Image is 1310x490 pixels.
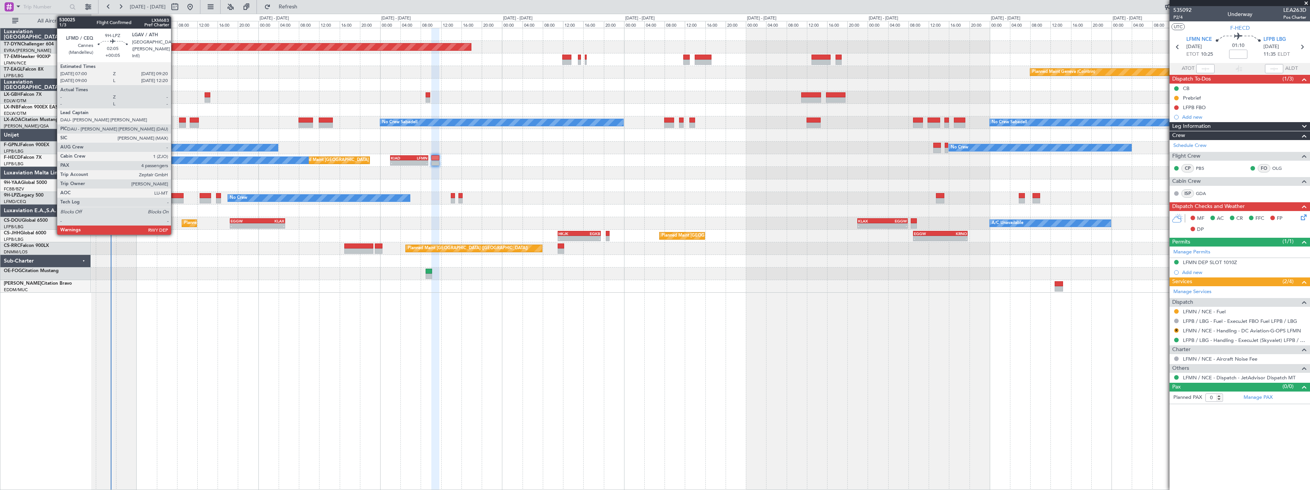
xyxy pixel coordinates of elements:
span: Pos Charter [1283,14,1306,21]
div: 20:00 [604,21,624,28]
div: 00:00 [624,21,644,28]
div: EGGW [914,231,940,236]
div: 08:00 [1030,21,1050,28]
div: - [103,161,124,165]
div: - [409,161,428,165]
div: KIAD [102,156,124,160]
span: Others [1172,364,1189,373]
div: Add new [1182,114,1306,120]
span: T7-DYN [4,42,21,47]
div: - [231,224,257,228]
div: [DATE] - [DATE] [991,15,1020,22]
span: ATOT [1182,65,1194,73]
div: 12:00 [197,21,218,28]
div: 00:00 [990,21,1010,28]
a: CS-JHHGlobal 6000 [4,231,46,235]
div: [DATE] - [DATE] [1113,15,1142,22]
div: [DATE] - [DATE] [503,15,532,22]
span: F-GPNJ [4,143,20,147]
div: No Crew [230,192,247,204]
a: Schedule Crew [1173,142,1207,150]
a: CS-RRCFalcon 900LX [4,243,49,248]
div: LFPB FBO [1183,104,1206,111]
span: (1/3) [1283,75,1294,83]
a: T7-DYNChallenger 604 [4,42,54,47]
div: 00:00 [868,21,888,28]
div: - [579,236,600,241]
div: 12:00 [929,21,949,28]
a: F-GPNJFalcon 900EX [4,143,49,147]
div: EGKB [579,231,600,236]
span: Crew [1172,131,1185,140]
div: 20:00 [1091,21,1112,28]
div: - [858,224,882,228]
span: FP [1277,215,1283,222]
div: [DATE] - [DATE] [260,15,289,22]
span: Cabin Crew [1172,177,1201,186]
span: LFMN NCE [1186,36,1212,44]
a: GDA [1196,190,1213,197]
div: - [940,236,966,241]
a: CS-DOUGlobal 6500 [4,218,48,223]
div: 16:00 [218,21,238,28]
div: 20:00 [970,21,990,28]
a: LFMN/NCE [4,60,26,66]
a: LFPB/LBG [4,73,24,79]
div: 00:00 [502,21,522,28]
div: 16:00 [827,21,847,28]
a: T7-EAGLFalcon 8X [4,67,44,72]
div: KLAX [258,219,284,223]
span: 01:10 [1232,42,1244,50]
a: 9H-LPZLegacy 500 [4,193,44,198]
div: LFMN DEP SLOT 1010Z [1183,259,1237,266]
div: 12:00 [319,21,339,28]
div: EGGW [882,219,907,223]
div: No Crew Sabadell [992,117,1027,128]
div: 20:00 [726,21,746,28]
div: - [882,224,907,228]
div: 08:00 [787,21,807,28]
div: 16:00 [96,21,116,28]
a: 9H-YAAGlobal 5000 [4,181,47,185]
a: LX-INBFalcon 900EX EASy II [4,105,64,110]
span: Charter [1172,345,1191,354]
div: [DATE] - [DATE] [747,15,776,22]
div: 04:00 [888,21,908,28]
span: [DATE] [1186,43,1202,51]
span: F-HECD [1230,24,1250,32]
div: - [258,224,284,228]
span: LX-INB [4,105,19,110]
div: 08:00 [543,21,563,28]
span: Services [1172,277,1192,286]
div: 00:00 [1112,21,1132,28]
a: LX-AOACitation Mustang [4,118,58,122]
a: OLG [1272,165,1289,172]
div: 20:00 [116,21,136,28]
div: No Crew Sabadell [382,117,418,128]
span: 9H-LPZ [4,193,19,198]
div: Prebrief [1183,95,1201,101]
div: CB [1183,85,1189,92]
div: 12:00 [563,21,583,28]
a: T7-EMIHawker 900XP [4,55,50,59]
a: EDDM/MUC [4,287,28,293]
span: ETOT [1186,51,1199,58]
div: - [391,161,409,165]
div: 12:00 [685,21,705,28]
span: CS-RRC [4,243,20,248]
div: 04:00 [644,21,665,28]
span: T7-EAGL [4,67,23,72]
div: Planned Maint [GEOGRAPHIC_DATA] ([GEOGRAPHIC_DATA]) [408,243,528,254]
div: No Crew [98,142,115,153]
div: 16:00 [461,21,482,28]
span: AC [1217,215,1224,222]
span: LEA263D [1283,6,1306,14]
span: F-HECD [4,155,21,160]
a: Manage PAX [1244,394,1273,401]
a: LFMN / NCE - Aircraft Noise Fee [1183,356,1257,362]
span: LX-GBH [4,92,21,97]
span: Permits [1172,238,1190,247]
a: [PERSON_NAME]/QSA [4,123,49,129]
a: LFPB / LBG - Handling - ExecuJet (Skyvalet) LFPB / LBG [1183,337,1306,343]
span: ALDT [1285,65,1298,73]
